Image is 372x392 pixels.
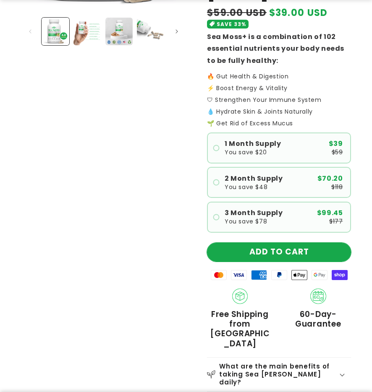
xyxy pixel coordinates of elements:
[105,18,133,45] button: Load image 3 in gallery view
[217,20,246,29] span: SAVE 33%
[225,149,267,155] span: You save $20
[207,309,273,348] span: Free Shipping from [GEOGRAPHIC_DATA]
[219,363,338,386] h2: What are the main benefits of taking Sea [PERSON_NAME] daily?
[207,32,344,66] strong: Sea Moss+ is a combination of 102 essential nutrients your body needs to be fully healthy:
[310,288,326,304] img: 60_day_Guarantee.png
[207,120,351,126] p: 🌱 Get Rid of Excess Mucus
[42,18,69,45] button: Load image 1 in gallery view
[329,140,343,147] span: $39
[332,149,343,155] span: $59
[286,309,351,329] span: 60-Day-Guarantee
[269,6,328,20] span: $39.00 USD
[317,210,343,216] span: $99.45
[232,288,248,304] img: Shipping.png
[331,184,343,190] span: $118
[207,73,351,114] p: 🔥 Gut Health & Digestion ⚡️ Boost Energy & Vitality 🛡 Strengthen Your Immune System 💧 Hydrate Ski...
[207,243,351,262] button: ADD TO CART
[137,18,165,45] button: Load image 4 in gallery view
[225,140,281,147] span: 1 Month Supply
[207,6,267,20] s: $59.00 USD
[317,175,343,182] span: $70.20
[225,175,283,182] span: 2 Month Supply
[225,218,267,224] span: You save $78
[225,210,283,216] span: 3 Month Supply
[207,358,351,392] summary: What are the main benefits of taking Sea [PERSON_NAME] daily?
[329,218,343,224] span: $177
[21,22,39,41] button: Slide left
[225,184,267,190] span: You save $48
[168,22,186,41] button: Slide right
[73,18,101,45] button: Load image 2 in gallery view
